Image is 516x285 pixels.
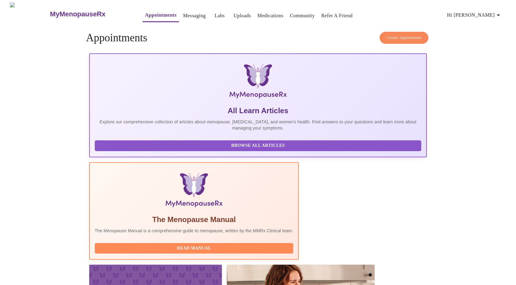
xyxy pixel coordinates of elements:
[255,10,286,22] button: Medications
[49,3,130,25] a: MyMenopauseRx
[319,10,355,22] button: Refer a Friend
[95,140,421,151] button: Browse All Articles
[214,11,225,20] a: Labs
[95,228,293,234] p: The Menopause Manual is a comprehensive guide to menopause, written by the MMRx Clinical team.
[257,11,283,20] a: Medications
[387,34,421,41] span: Create Appointment
[86,32,430,44] h4: Appointments
[290,11,315,20] a: Community
[380,32,428,44] button: Create Appointment
[210,10,230,22] button: Labs
[101,142,415,150] span: Browse All Articles
[95,215,293,225] h5: The Menopause Manual
[126,173,262,210] img: Menopause Manual
[321,11,353,20] a: Refer a Friend
[445,9,505,21] button: Hi [PERSON_NAME]
[10,2,49,26] img: MyMenopauseRx Logo
[287,10,317,22] button: Community
[447,11,502,19] span: Hi [PERSON_NAME]
[234,11,251,20] a: Uploads
[231,10,254,22] button: Uploads
[183,11,206,20] a: Messaging
[50,10,106,18] h3: MyMenopauseRx
[95,142,423,148] a: Browse All Articles
[95,243,293,254] button: Read Manual
[143,9,179,22] button: Appointments
[95,106,421,116] h5: All Learn Articles
[145,11,177,19] a: Appointments
[101,245,287,252] span: Read Manual
[95,245,295,250] a: Read Manual
[95,119,421,131] p: Explore our comprehensive collection of articles about menopause, [MEDICAL_DATA], and women's hea...
[181,10,208,22] button: Messaging
[145,64,371,101] img: MyMenopauseRx Logo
